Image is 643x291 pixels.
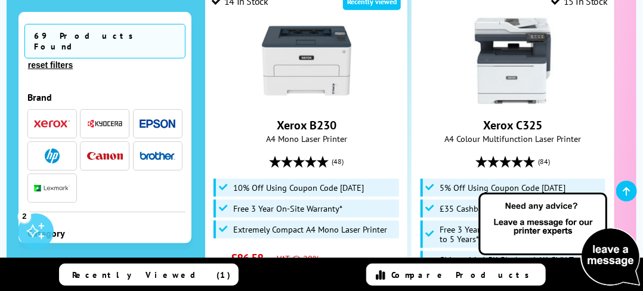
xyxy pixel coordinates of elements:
[24,60,76,70] button: reset filters
[45,148,60,163] img: HP
[136,148,179,164] button: Brother
[18,209,31,222] div: 2
[27,91,183,103] div: Brand
[72,270,231,280] span: Recently Viewed (1)
[30,116,73,132] button: Xerox
[233,204,342,213] span: Free 3 Year On-Site Warranty*
[59,264,239,286] a: Recently Viewed (1)
[212,133,401,144] span: A4 Mono Laser Printer
[483,117,542,133] a: Xerox C325
[233,183,364,193] span: 10% Off Using Coupon Code [DATE]
[391,270,536,280] span: Compare Products
[418,133,607,144] span: A4 Colour Multifunction Laser Printer
[440,225,603,244] span: Free 3 Year On-Site Warranty and Extend up to 5 Years*
[468,96,558,108] a: Xerox C325
[24,24,186,58] span: 69 Products Found
[27,227,183,239] div: Category
[140,119,175,128] img: Epson
[366,264,546,286] a: Compare Products
[440,204,491,213] span: £35 Cashback
[34,185,70,192] img: Lexmark
[136,116,179,132] button: Epson
[476,191,643,289] img: Open Live Chat window
[262,16,351,106] img: Xerox B230
[140,151,175,160] img: Brother
[84,116,126,132] button: Kyocera
[262,96,351,108] a: Xerox B230
[30,180,73,196] button: Lexmark
[538,150,550,173] span: (84)
[440,255,603,274] span: Ships with 1.5K Black and 1K CMY Toner Cartridges*
[231,250,264,266] span: £86.58
[30,148,73,164] button: HP
[332,150,344,173] span: (48)
[87,119,123,128] img: Kyocera
[87,152,123,160] img: Canon
[468,16,558,106] img: Xerox C325
[267,253,320,264] span: ex VAT @ 20%
[233,225,387,234] span: Extremely Compact A4 Mono Laser Printer
[440,183,566,193] span: 5% Off Using Coupon Code [DATE]
[34,120,70,128] img: Xerox
[277,117,336,133] a: Xerox B230
[84,148,126,164] button: Canon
